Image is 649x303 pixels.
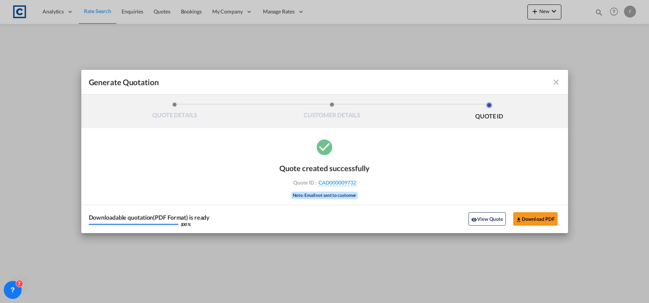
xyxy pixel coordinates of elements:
md-icon: icon-eye [471,217,477,223]
md-icon: icon-close fg-AAA8AD cursor m-0 [552,78,561,87]
span: CAD000009732 [319,179,356,186]
md-icon: icon-checkbox-marked-circle [315,137,334,156]
div: Downloadable quotation(PDF Format) is ready [89,214,210,220]
button: Download PDF [513,212,558,226]
div: Note: Email not sent to customer [291,192,358,199]
li: CUSTOMER DETAILS [253,102,411,122]
div: Quote ID : [281,179,368,186]
li: QUOTE DETAILS [96,102,254,122]
span: Generate Quotation [89,77,159,87]
li: QUOTE ID [411,102,568,122]
div: Quote created successfully [279,164,370,173]
button: icon-eyeView Quote [468,212,506,226]
md-dialog: Generate QuotationQUOTE ... [81,70,568,233]
md-icon: icon-download [516,217,522,223]
div: 100 % [180,222,191,226]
